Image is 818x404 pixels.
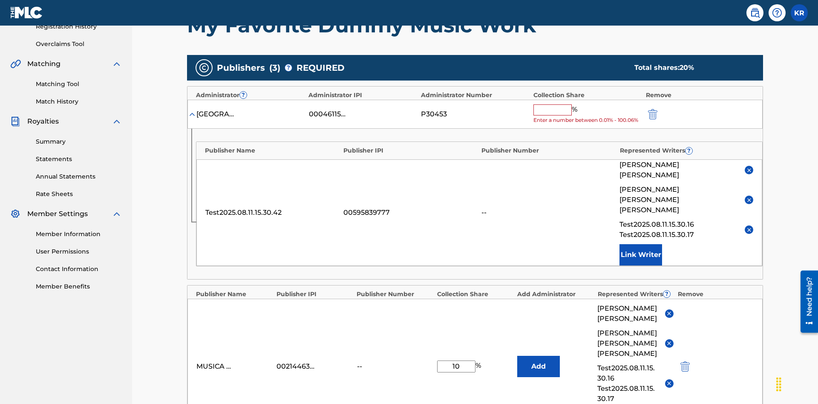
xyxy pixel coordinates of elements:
[217,61,265,74] span: Publishers
[620,146,754,155] div: Represented Writers
[769,4,786,21] div: Help
[772,8,782,18] img: help
[343,208,477,218] div: 00595839777
[308,91,417,100] div: Administrator IPI
[36,172,122,181] a: Annual Statements
[421,91,529,100] div: Administrator Number
[598,290,674,299] div: Represented Writers
[481,208,615,218] div: --
[646,91,754,100] div: Remove
[475,361,483,372] span: %
[269,61,280,74] span: ( 3 )
[746,197,752,203] img: remove-from-list-button
[27,209,88,219] span: Member Settings
[666,310,672,317] img: remove-from-list-button
[27,116,59,127] span: Royalties
[648,109,657,119] img: 12a2ab48e56ec057fbd8.svg
[205,208,339,218] div: Test2025.08.11.15.30.42
[10,6,43,19] img: MLC Logo
[750,8,760,18] img: search
[343,146,478,155] div: Publisher IPI
[794,267,818,337] iframe: Resource Center
[619,244,662,265] button: Link Writer
[112,116,122,127] img: expand
[357,290,433,299] div: Publisher Number
[597,303,658,324] span: [PERSON_NAME] [PERSON_NAME]
[666,380,672,387] img: remove-from-list-button
[772,372,786,397] div: Drag
[597,363,658,404] span: Test2025.08.11.15.30.16 Test2025.08.11.15.30.17
[36,247,122,256] a: User Permissions
[112,59,122,69] img: expand
[666,340,672,346] img: remove-from-list-button
[36,155,122,164] a: Statements
[188,110,196,118] img: expand-cell-toggle
[112,209,122,219] img: expand
[572,104,579,115] span: %
[36,137,122,146] a: Summary
[746,227,752,233] img: remove-from-list-button
[297,61,345,74] span: REQUIRED
[597,328,658,359] span: [PERSON_NAME] [PERSON_NAME] [PERSON_NAME]
[686,147,692,154] span: ?
[619,185,738,215] span: [PERSON_NAME] [PERSON_NAME] [PERSON_NAME]
[36,230,122,239] a: Member Information
[775,363,818,404] iframe: Chat Widget
[36,80,122,89] a: Matching Tool
[481,146,616,155] div: Publisher Number
[36,282,122,291] a: Member Benefits
[634,63,746,73] div: Total shares:
[680,361,690,372] img: 12a2ab48e56ec057fbd8.svg
[437,290,513,299] div: Collection Share
[36,265,122,274] a: Contact Information
[285,64,292,71] span: ?
[10,59,21,69] img: Matching
[36,40,122,49] a: Overclaims Tool
[746,4,763,21] a: Public Search
[199,63,209,73] img: publishers
[517,290,593,299] div: Add Administrator
[746,167,752,173] img: remove-from-list-button
[36,190,122,199] a: Rate Sheets
[791,4,808,21] div: User Menu
[36,22,122,31] a: Registration History
[663,291,670,297] span: ?
[619,219,738,240] span: Test2025.08.11.15.30.16 Test2025.08.11.15.30.17
[10,209,20,219] img: Member Settings
[619,160,738,180] span: [PERSON_NAME] [PERSON_NAME]
[36,97,122,106] a: Match History
[678,290,754,299] div: Remove
[680,63,694,72] span: 20 %
[27,59,60,69] span: Matching
[240,92,247,98] span: ?
[196,290,272,299] div: Publisher Name
[277,290,353,299] div: Publisher IPI
[10,116,20,127] img: Royalties
[533,116,642,124] span: Enter a number between 0.01% - 100.06%
[533,91,642,100] div: Collection Share
[205,146,339,155] div: Publisher Name
[196,91,304,100] div: Administrator
[517,356,560,377] button: Add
